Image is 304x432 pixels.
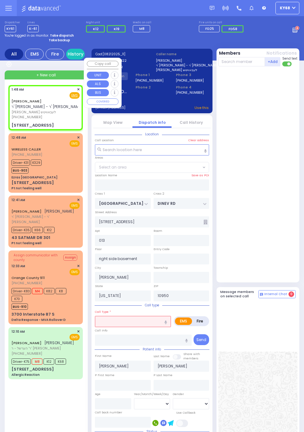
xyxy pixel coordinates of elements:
[11,235,50,241] div: 43 SATMAR DR 301
[44,288,55,294] span: K82
[11,340,42,345] a: [PERSON_NAME]
[14,253,63,262] span: Assign communicator with county
[87,80,109,88] button: ALS
[96,65,148,70] label: WIRELESS CALLER
[96,52,148,56] label: Cad:
[176,85,208,90] span: Phone 4
[95,392,101,396] label: Age
[199,21,245,25] label: Fire units on call
[11,311,55,317] div: 3700 Interstate 87 S
[87,98,118,105] button: COVERED
[191,173,209,178] label: Save as POI
[154,247,170,251] label: Entry Code
[11,175,57,180] div: Ezras [GEOGRAPHIC_DATA]
[11,115,42,119] span: [PHONE_NUMBER]
[95,229,100,233] label: Apt
[32,227,43,233] span: K66
[99,164,127,170] span: Select an area
[86,21,127,25] label: Night unit
[95,138,114,142] label: Call Location
[11,186,42,191] div: Pt not feeling well
[11,241,42,245] div: Pt not feeling well
[11,329,25,334] span: 12:10 AM
[87,72,109,79] button: UNIT
[154,284,158,288] label: ZIP
[180,120,203,125] a: Call History
[133,21,152,25] label: Medic on call
[5,49,23,60] div: All
[95,310,111,314] label: Call Type *
[11,317,66,322] div: Delta Response - MVA Rollover D
[95,247,102,251] label: Floor
[154,229,162,233] label: Room
[229,26,237,31] span: FD58
[21,4,63,12] img: Logo
[69,269,80,275] span: EMS
[176,78,204,83] label: [PHONE_NUMBER]
[11,304,28,310] span: BUS-910
[11,264,25,268] span: 12:33 AM
[142,132,162,137] span: Location
[95,373,114,377] label: P First Name
[77,135,80,140] span: ✕
[11,198,25,202] span: 12:41 AM
[87,61,118,67] button: Copy call
[95,354,112,358] label: First Name
[139,26,145,31] span: M8
[11,214,78,224] span: ר' [PERSON_NAME] - ר' [PERSON_NAME]
[69,140,80,147] span: EMS
[203,220,208,224] span: Other building occupants
[156,52,209,56] label: Caller name
[11,351,42,356] span: [PHONE_NUMBER]
[11,122,54,128] div: [STREET_ADDRESS]
[5,21,20,25] label: Dispatcher
[11,372,40,377] div: Allergic Reaction
[11,209,42,214] a: [PERSON_NAME]
[56,288,66,294] span: K8
[95,210,117,214] label: Street Address
[134,392,170,396] div: Year/Month/Week/Day
[11,99,42,104] a: [PERSON_NAME]
[282,56,297,61] span: Send text
[77,263,80,269] span: ✕
[136,85,168,90] span: Phone 2
[11,110,83,115] span: [PERSON_NAME] לעבאוויטש
[11,152,42,157] span: [PHONE_NUMBER]
[154,373,172,377] label: P Last Name
[280,5,290,11] span: ky68
[11,167,29,173] span: BUS-903
[175,317,192,325] label: EMS
[77,197,80,203] span: ✕
[11,135,26,140] span: 12:48 AM
[11,87,24,92] span: 1:48 AM
[173,392,184,396] label: Gender
[95,173,117,178] label: Location Name
[136,78,163,83] label: [PHONE_NUMBER]
[154,354,170,358] label: Last Name
[11,160,30,166] span: Driver-K31
[194,334,209,345] button: Send
[5,33,49,38] span: You're logged in as monitor.
[44,340,74,345] span: [PERSON_NAME]
[156,68,209,72] label: [PERSON_NAME] לעבאוויטש
[5,25,16,32] span: KY61
[176,72,208,78] span: Phone 3
[46,49,64,60] div: Fire
[140,347,164,352] span: Patient info
[25,49,44,60] div: EMS
[36,72,56,78] span: + New call
[154,191,164,196] label: Cross 2
[264,292,287,296] span: Internal Chat
[71,93,78,98] u: EMS
[55,358,66,365] span: K68
[156,63,209,68] label: ר' [PERSON_NAME] - ר' [PERSON_NAME]
[69,202,80,209] span: EMS
[210,6,214,11] img: message.svg
[275,2,299,14] button: ky68
[205,26,214,31] span: FD25
[96,99,152,103] label: Last 3 location
[11,104,83,109] span: ר' [PERSON_NAME] - ר' [PERSON_NAME]
[27,25,39,32] span: K-61
[11,180,54,186] div: [STREET_ADDRESS]
[11,275,45,280] a: Orange County 911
